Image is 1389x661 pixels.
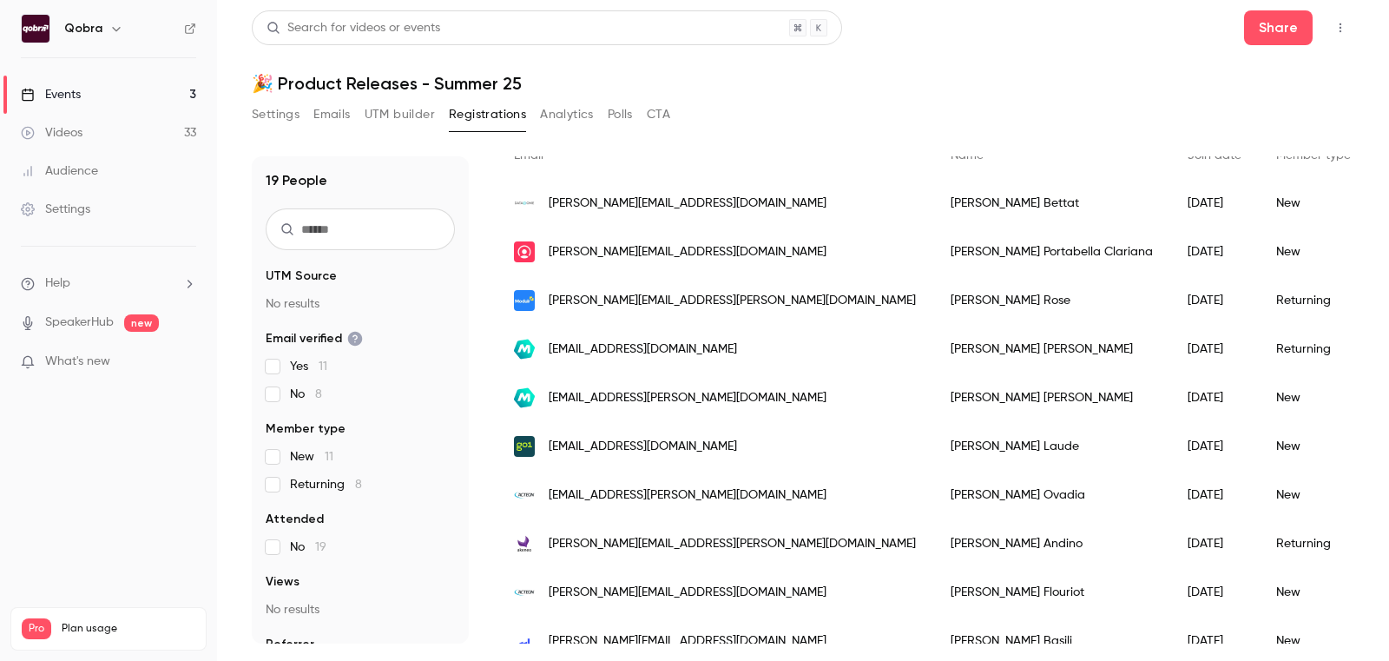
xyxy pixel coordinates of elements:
span: 8 [315,388,322,400]
span: Referrer [266,636,314,653]
div: [PERSON_NAME] Bettat [933,179,1170,228]
div: [DATE] [1170,373,1259,422]
span: [PERSON_NAME][EMAIL_ADDRESS][DOMAIN_NAME] [549,243,826,261]
span: Pro [22,618,51,639]
span: [PERSON_NAME][EMAIL_ADDRESS][PERSON_NAME][DOMAIN_NAME] [549,292,916,310]
div: Videos [21,124,82,142]
button: UTM builder [365,101,435,129]
button: Settings [252,101,300,129]
span: No [290,539,326,556]
div: Settings [21,201,90,218]
span: Help [45,274,70,293]
span: Yes [290,358,327,375]
span: Plan usage [62,622,195,636]
div: [PERSON_NAME] [PERSON_NAME] [933,373,1170,422]
img: factorial.co [514,241,535,262]
img: datadome.co [514,193,535,214]
div: New [1259,422,1368,471]
p: No results [266,601,455,618]
span: Attended [266,511,324,528]
span: [EMAIL_ADDRESS][DOMAIN_NAME] [549,438,737,456]
button: Share [1244,10,1313,45]
span: Email verified [266,330,363,347]
div: Events [21,86,81,103]
span: [EMAIL_ADDRESS][DOMAIN_NAME] [549,340,737,359]
img: fabriq.tech [514,631,535,651]
span: [EMAIL_ADDRESS][PERSON_NAME][DOMAIN_NAME] [549,486,826,505]
span: Member type [266,420,346,438]
li: help-dropdown-opener [21,274,196,293]
img: acteongroup.com [514,582,535,603]
div: New [1259,373,1368,422]
h1: 19 People [266,170,327,191]
div: [DATE] [1170,568,1259,617]
img: go1.com [514,436,535,457]
img: Qobra [22,15,49,43]
h6: Qobra [64,20,102,37]
div: New [1259,228,1368,276]
h1: 🎉 Product Releases - Summer 25 [252,73,1354,94]
span: 11 [319,360,327,373]
div: [DATE] [1170,422,1259,471]
img: modulrfinance.com [514,290,535,311]
span: new [124,314,159,332]
span: Views [266,573,300,591]
div: [DATE] [1170,325,1259,373]
span: [PERSON_NAME][EMAIL_ADDRESS][DOMAIN_NAME] [549,632,826,651]
span: [PERSON_NAME][EMAIL_ADDRESS][DOMAIN_NAME] [549,195,826,213]
div: Returning [1259,276,1368,325]
span: [PERSON_NAME][EMAIL_ADDRESS][PERSON_NAME][DOMAIN_NAME] [549,535,916,553]
span: [EMAIL_ADDRESS][PERSON_NAME][DOMAIN_NAME] [549,389,826,407]
div: [PERSON_NAME] Rose [933,276,1170,325]
span: Returning [290,476,362,493]
div: [PERSON_NAME] Andino [933,519,1170,568]
span: [PERSON_NAME][EMAIL_ADDRESS][DOMAIN_NAME] [549,584,826,602]
div: Audience [21,162,98,180]
div: New [1259,568,1368,617]
span: New [290,448,333,466]
span: 8 [355,479,362,491]
button: Registrations [449,101,526,129]
img: akeneo.com [514,533,535,554]
div: New [1259,179,1368,228]
div: New [1259,471,1368,519]
div: Returning [1259,325,1368,373]
p: No results [266,295,455,313]
div: [PERSON_NAME] [PERSON_NAME] [933,325,1170,373]
button: Analytics [540,101,594,129]
div: [DATE] [1170,179,1259,228]
div: [PERSON_NAME] Laude [933,422,1170,471]
button: Polls [608,101,633,129]
div: Search for videos or events [267,19,440,37]
img: manomano.com [514,387,535,408]
div: [PERSON_NAME] Flouriot [933,568,1170,617]
span: 11 [325,451,333,463]
span: UTM Source [266,268,337,285]
div: [DATE] [1170,519,1259,568]
a: SpeakerHub [45,314,114,332]
div: [PERSON_NAME] Portabella Clariana [933,228,1170,276]
div: [DATE] [1170,276,1259,325]
div: Returning [1259,519,1368,568]
img: acteongroup.com [514,485,535,506]
span: What's new [45,353,110,371]
div: [PERSON_NAME] Ovadia [933,471,1170,519]
button: CTA [647,101,670,129]
div: [DATE] [1170,471,1259,519]
button: Emails [313,101,350,129]
img: manomano.com [514,339,535,360]
span: 19 [315,541,326,553]
span: No [290,386,322,403]
div: [DATE] [1170,228,1259,276]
